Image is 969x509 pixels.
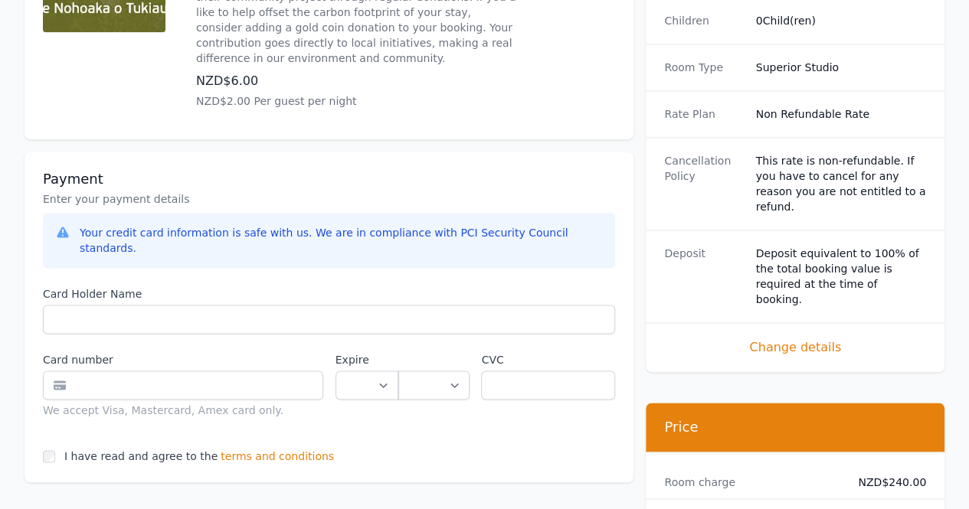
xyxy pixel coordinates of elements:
[64,450,218,462] label: I have read and agree to the
[664,418,926,436] h3: Price
[664,13,743,28] dt: Children
[196,93,518,109] p: NZD$2.00 Per guest per night
[481,352,615,367] label: CVC
[43,286,615,302] label: Card Holder Name
[664,338,926,357] span: Change details
[43,352,323,367] label: Card number
[756,106,926,122] dd: Non Refundable Rate
[664,153,743,214] dt: Cancellation Policy
[756,13,926,28] dd: 0 Child(ren)
[221,449,334,464] span: terms and conditions
[756,246,926,307] dd: Deposit equivalent to 100% of the total booking value is required at the time of booking.
[80,225,603,256] div: Your credit card information is safe with us. We are in compliance with PCI Security Council stan...
[43,170,615,188] h3: Payment
[664,60,743,75] dt: Room Type
[196,72,518,90] p: NZD$6.00
[664,246,743,307] dt: Deposit
[43,403,323,418] div: We accept Visa, Mastercard, Amex card only.
[336,352,398,367] label: Expire
[847,474,926,489] dd: NZD$240.00
[756,153,926,214] div: This rate is non-refundable. If you have to cancel for any reason you are not entitled to a refund.
[398,352,470,367] label: .
[43,191,615,207] p: Enter your payment details
[664,474,834,489] dt: Room charge
[756,60,926,75] dd: Superior Studio
[664,106,743,122] dt: Rate Plan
